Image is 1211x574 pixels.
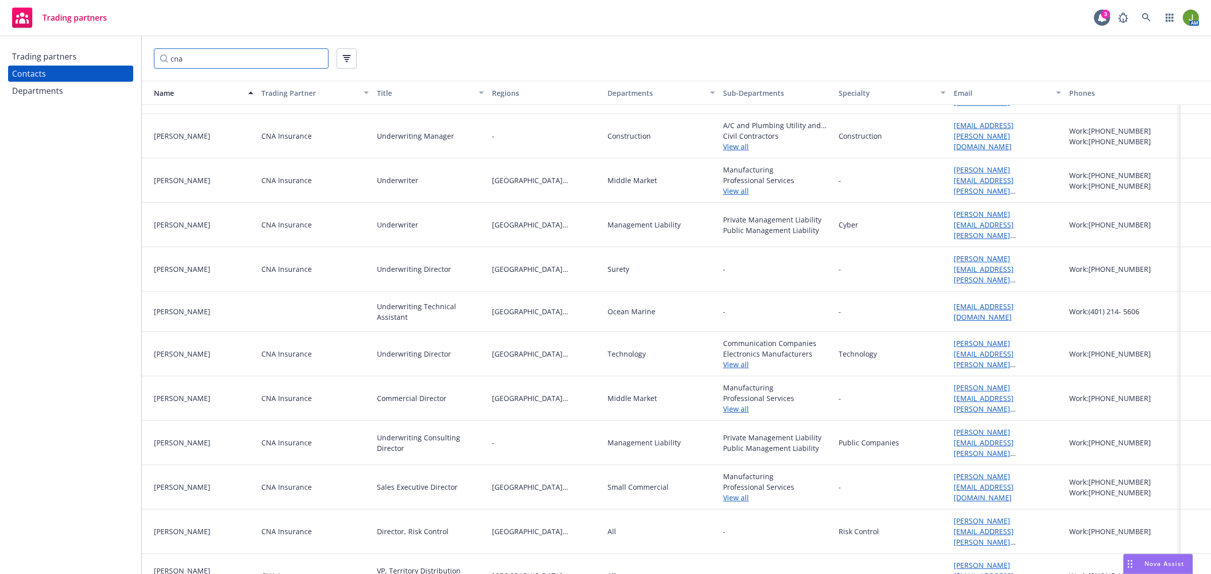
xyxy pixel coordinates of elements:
div: Underwriting Technical Assistant [377,301,484,322]
button: Email [950,81,1065,105]
div: [PERSON_NAME] [154,219,253,230]
div: Middle Market [608,175,657,186]
span: Public Management Liability [723,225,831,236]
div: [PERSON_NAME] [154,131,253,141]
a: Trading partners [8,4,111,32]
div: [PERSON_NAME] [154,264,253,274]
span: Manufacturing [723,471,831,482]
a: View all [723,186,831,196]
div: Director, Risk Control [377,526,449,537]
div: [PERSON_NAME] [154,437,253,448]
div: Name [146,88,242,98]
div: CNA Insurance [261,349,312,359]
a: View all [723,492,831,503]
button: Departments [603,81,719,105]
div: Work: [PHONE_NUMBER] [1069,526,1177,537]
span: - [492,131,599,141]
div: [PERSON_NAME] [154,175,253,186]
span: - [723,306,726,317]
div: CNA Insurance [261,526,312,537]
div: Small Commercial [608,482,669,492]
div: Construction [608,131,651,141]
div: Sub-Departments [723,88,831,98]
div: Cyber [839,219,858,230]
div: Work: [PHONE_NUMBER] [1069,170,1177,181]
a: View all [723,359,831,370]
a: [PERSON_NAME][EMAIL_ADDRESS][PERSON_NAME][DOMAIN_NAME] [954,427,1014,469]
div: Email [954,88,1050,98]
div: Commercial Director [377,393,447,404]
span: Trading partners [42,14,107,22]
span: A/C and Plumbing Utility and Excavation [723,120,831,131]
button: Specialty [835,81,950,105]
a: [PERSON_NAME][EMAIL_ADDRESS][DOMAIN_NAME] [954,472,1014,502]
div: - [839,393,841,404]
div: Construction [839,131,882,141]
div: CNA Insurance [261,482,312,492]
span: Manufacturing [723,382,831,393]
div: CNA Insurance [261,264,312,274]
span: - [723,264,726,274]
div: - [839,264,841,274]
div: - [839,482,841,492]
div: Management Liability [608,437,681,448]
a: Trading partners [8,48,133,65]
div: Technology [839,349,877,359]
span: Communication Companies [723,338,831,349]
div: Underwriting Director [377,349,451,359]
div: Work: [PHONE_NUMBER] [1069,437,1177,448]
div: Work: [PHONE_NUMBER] [1069,264,1177,274]
div: CNA Insurance [261,131,312,141]
a: Report a Bug [1113,8,1133,28]
button: Phones [1065,81,1181,105]
span: [GEOGRAPHIC_DATA][US_STATE] [492,349,599,359]
span: Manufacturing [723,164,831,175]
div: Public Companies [839,437,899,448]
div: Underwriting Manager [377,131,454,141]
a: [PERSON_NAME][EMAIL_ADDRESS][PERSON_NAME][DOMAIN_NAME] [954,254,1014,295]
div: Underwriter [377,219,418,230]
div: Underwriting Director [377,264,451,274]
span: Electronics Manufacturers [723,349,831,359]
span: Private Management Liability [723,214,831,225]
div: Trading partners [12,48,77,65]
span: [GEOGRAPHIC_DATA][US_STATE] [492,482,599,492]
span: [GEOGRAPHIC_DATA][US_STATE] [492,393,599,404]
div: 3 [1101,10,1110,19]
div: Work: [PHONE_NUMBER] [1069,219,1177,230]
span: [GEOGRAPHIC_DATA][US_STATE] [492,526,599,537]
div: Risk Control [839,526,879,537]
button: Nova Assist [1123,554,1193,574]
div: Underwriting Consulting Director [377,432,484,453]
div: CNA Insurance [261,219,312,230]
button: Name [142,81,257,105]
div: Work: [PHONE_NUMBER] [1069,349,1177,359]
div: Title [377,88,473,98]
span: - [723,526,831,537]
div: Ocean Marine [608,306,655,317]
span: Professional Services [723,393,831,404]
div: CNA Insurance [261,393,312,404]
a: View all [723,141,831,152]
div: [PERSON_NAME] [154,306,253,317]
a: View all [723,404,831,414]
button: Title [373,81,488,105]
div: Specialty [839,88,935,98]
a: [PERSON_NAME][EMAIL_ADDRESS][PERSON_NAME][DOMAIN_NAME] [954,383,1014,424]
div: CNA Insurance [261,437,312,448]
div: Work: [PHONE_NUMBER] [1069,136,1177,147]
div: - [839,175,841,186]
span: Professional Services [723,175,831,186]
div: - [839,306,841,317]
span: [GEOGRAPHIC_DATA][US_STATE] [492,219,599,230]
a: [PERSON_NAME][EMAIL_ADDRESS][PERSON_NAME][DOMAIN_NAME] [954,209,1014,251]
div: [PERSON_NAME] [154,393,253,404]
a: Contacts [8,66,133,82]
div: Drag to move [1124,554,1136,573]
a: [EMAIL_ADDRESS][DOMAIN_NAME] [954,302,1014,322]
div: Work: [PHONE_NUMBER] [1069,477,1177,487]
a: [PERSON_NAME][EMAIL_ADDRESS][PERSON_NAME][DOMAIN_NAME] [954,338,1014,380]
span: Private Management Liability [723,432,831,443]
input: Filter by keyword... [154,48,328,69]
